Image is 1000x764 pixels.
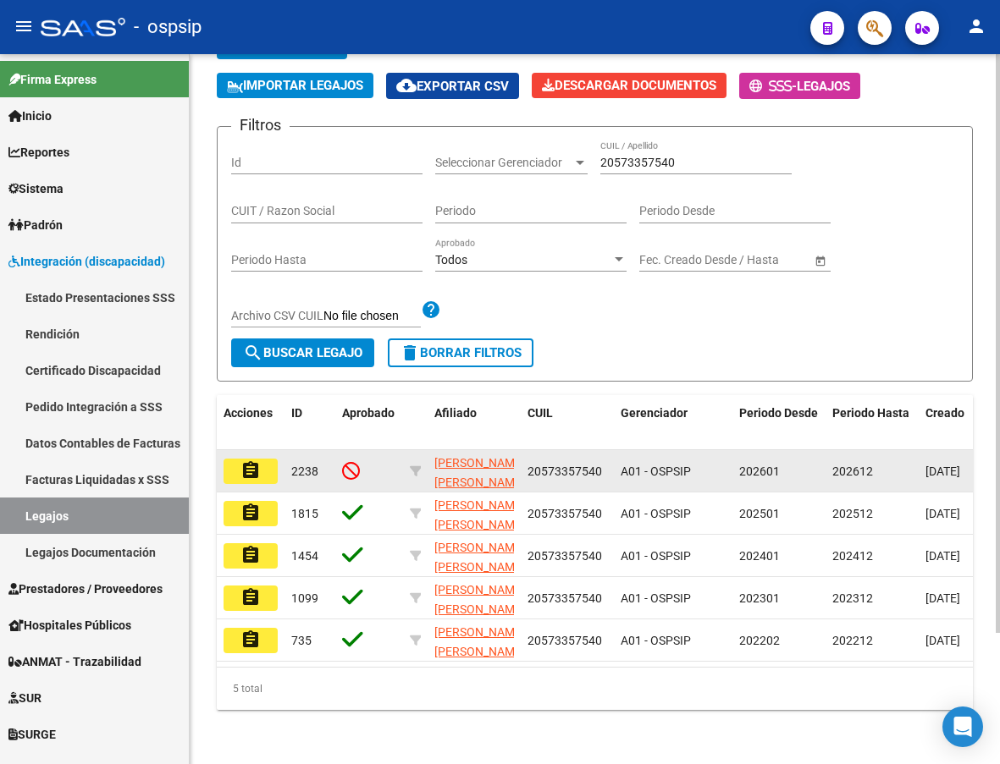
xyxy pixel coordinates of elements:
datatable-header-cell: Acciones [217,395,285,451]
span: Integración (discapacidad) [8,252,165,271]
span: 202202 [739,634,780,647]
span: [DATE] [925,464,960,478]
span: [DATE] [925,634,960,647]
span: Exportar CSV [396,79,509,94]
span: Aprobado [342,406,395,420]
datatable-header-cell: ID [285,395,335,451]
mat-icon: assignment [240,503,261,523]
span: Inicio [8,107,52,125]
span: SUR [8,689,41,707]
span: 1454 [291,549,318,563]
mat-icon: cloud_download [396,75,417,96]
mat-icon: person [966,16,986,36]
div: Open Intercom Messenger [942,706,983,747]
span: - ospsip [134,8,202,46]
span: Acciones [224,406,273,420]
span: Descargar Documentos [542,78,716,93]
span: A01 - OSPSIP [621,464,691,478]
span: Legajos [797,79,850,94]
span: Afiliado [434,406,477,420]
span: IMPORTAR LEGAJOS [227,78,363,93]
span: Creado [925,406,964,420]
input: Archivo CSV CUIL [323,309,421,324]
span: 20573357540 [528,507,602,520]
mat-icon: assignment [240,545,261,565]
datatable-header-cell: Aprobado [335,395,403,451]
button: IMPORTAR LEGAJOS [217,73,373,98]
span: CUIL [528,406,553,420]
span: 2238 [291,464,318,478]
span: Archivo CSV CUIL [231,309,323,322]
span: A01 - OSPSIP [621,634,691,647]
button: Descargar Documentos [532,73,727,98]
span: 202612 [832,464,873,478]
span: 202412 [832,549,873,563]
span: - [749,79,797,94]
span: 735 [291,634,312,647]
span: Firma Express [8,70,97,89]
span: 202301 [739,591,780,605]
span: 202601 [739,464,780,478]
input: Fecha inicio [639,253,701,267]
span: Periodo Hasta [832,406,909,420]
span: Periodo Desde [739,406,818,420]
datatable-header-cell: Gerenciador [614,395,732,451]
mat-icon: delete [400,343,420,363]
mat-icon: assignment [240,629,261,650]
span: [DATE] [925,507,960,520]
datatable-header-cell: Afiliado [428,395,521,451]
span: 202401 [739,549,780,563]
mat-icon: assignment [240,460,261,481]
span: [PERSON_NAME] [PERSON_NAME] [434,456,525,489]
span: 1815 [291,507,318,520]
span: 20573357540 [528,591,602,605]
span: [PERSON_NAME] [PERSON_NAME] [434,625,525,658]
span: [PERSON_NAME] [PERSON_NAME] [434,498,525,531]
mat-icon: menu [14,16,34,36]
datatable-header-cell: Periodo Hasta [826,395,919,451]
h3: Filtros [231,113,290,137]
input: Fecha fin [715,253,798,267]
div: 5 total [217,668,973,710]
span: 202312 [832,591,873,605]
span: [PERSON_NAME] [PERSON_NAME] [434,583,525,616]
button: Open calendar [811,251,829,269]
span: A01 - OSPSIP [621,507,691,520]
span: [DATE] [925,591,960,605]
span: [PERSON_NAME] [PERSON_NAME] [434,541,525,574]
span: ANMAT - Trazabilidad [8,652,141,671]
span: Buscar Legajo [243,345,362,360]
span: 20573357540 [528,634,602,647]
span: Hospitales Públicos [8,616,131,635]
span: Borrar Filtros [400,345,522,360]
span: Padrón [8,216,63,234]
span: [DATE] [925,549,960,563]
span: Sistema [8,179,64,198]
mat-icon: search [243,343,263,363]
span: SURGE [8,725,56,744]
span: 202512 [832,507,873,520]
span: 1099 [291,591,318,605]
span: Prestadores / Proveedores [8,580,163,598]
button: Exportar CSV [386,73,519,99]
span: Reportes [8,143,69,162]
span: Seleccionar Gerenciador [435,156,572,170]
datatable-header-cell: Periodo Desde [732,395,826,451]
mat-icon: assignment [240,587,261,607]
span: Todos [435,253,467,267]
datatable-header-cell: Creado [919,395,995,451]
button: Buscar Legajo [231,338,374,367]
span: 20573357540 [528,549,602,563]
span: ID [291,406,302,420]
mat-icon: help [421,300,441,320]
button: Borrar Filtros [388,338,533,367]
datatable-header-cell: CUIL [521,395,614,451]
span: Gerenciador [621,406,688,420]
span: 202212 [832,634,873,647]
span: 20573357540 [528,464,602,478]
span: 202501 [739,507,780,520]
span: A01 - OSPSIP [621,591,691,605]
span: A01 - OSPSIP [621,549,691,563]
button: -Legajos [739,73,860,99]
